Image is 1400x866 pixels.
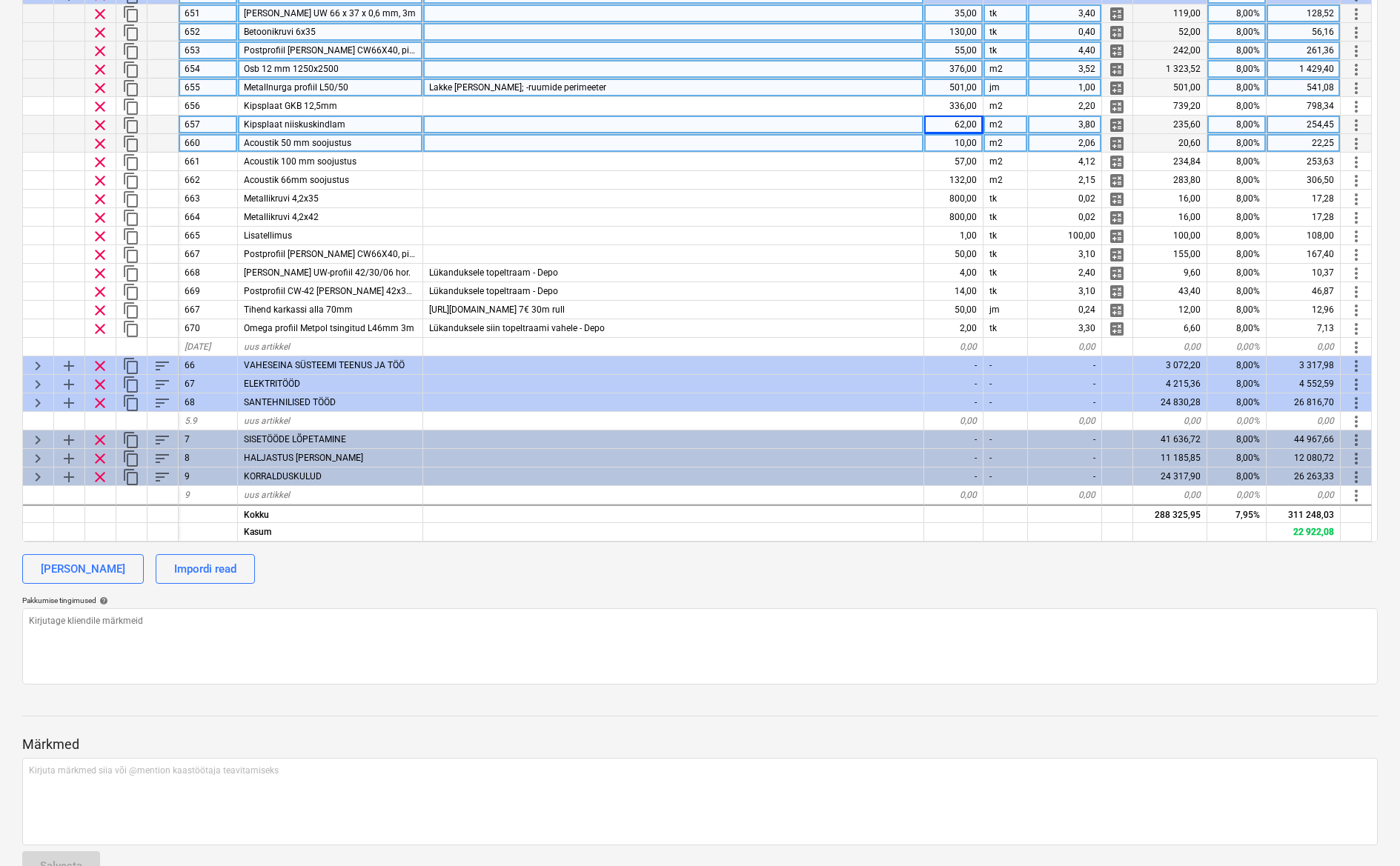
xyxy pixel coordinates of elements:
[179,208,238,227] div: 664
[179,97,238,116] div: 656
[1267,208,1341,227] div: 17,28
[1028,227,1102,245] div: 100,00
[924,375,983,393] div: -
[122,468,140,486] span: Dubleeri kategooriat
[60,357,78,375] span: Lisa reale alamkategooria
[122,24,140,41] span: Dubleeri rida
[1347,135,1365,153] span: Rohkem toiminguid
[122,116,140,134] span: Dubleeri rida
[1267,319,1341,338] div: 7,13
[1028,393,1102,412] div: -
[179,282,238,301] div: 669
[1133,486,1207,504] div: 0,00
[122,190,140,208] span: Dubleeri rida
[1108,209,1126,227] span: Halda rea detailset jaotust
[1133,467,1207,486] div: 24 317,90
[1133,319,1207,338] div: 6,60
[1108,61,1126,79] span: Halda rea detailset jaotust
[1133,79,1207,97] div: 501,00
[179,467,238,486] div: 9
[91,302,109,319] span: Eemalda rida
[1108,320,1126,338] span: Halda rea detailset jaotust
[179,41,238,60] div: 653
[1028,338,1102,356] div: 0,00
[179,356,238,375] div: 66
[1207,264,1267,282] div: 8,00%
[91,376,109,393] span: Eemalda rida
[1267,153,1341,171] div: 253,63
[122,79,140,97] span: Dubleeri rida
[1028,171,1102,190] div: 2,15
[924,41,983,60] div: 55,00
[1267,301,1341,319] div: 12,96
[122,42,140,60] span: Dubleeri rida
[1108,246,1126,264] span: Halda rea detailset jaotust
[1133,449,1207,467] div: 11 185,85
[122,376,140,393] span: Dubleeri kategooriat
[924,301,983,319] div: 50,00
[1207,227,1267,245] div: 8,00%
[983,356,1028,375] div: -
[1347,450,1365,467] span: Rohkem toiminguid
[1207,338,1267,356] div: 0,00%
[1267,4,1341,23] div: 128,52
[1133,171,1207,190] div: 283,80
[1347,42,1365,60] span: Rohkem toiminguid
[1347,116,1365,134] span: Rohkem toiminguid
[91,42,109,60] span: Eemalda rida
[1347,79,1365,97] span: Rohkem toiminguid
[1028,282,1102,301] div: 3,10
[983,375,1028,393] div: -
[1347,209,1365,227] span: Rohkem toiminguid
[1207,393,1267,412] div: 8,00%
[122,394,140,412] span: Dubleeri kategooriat
[179,227,238,245] div: 665
[1207,486,1267,504] div: 0,00%
[91,283,109,301] span: Eemalda rida
[238,504,423,523] div: Kokku
[1347,98,1365,116] span: Rohkem toiminguid
[924,97,983,116] div: 336,00
[153,468,171,486] span: Sorteeri read kategooriasiseselt
[1347,339,1365,356] span: Rohkem toiminguid
[122,227,140,245] span: Dubleeri rida
[1028,116,1102,134] div: 3,80
[1347,264,1365,282] span: Rohkem toiminguid
[91,61,109,79] span: Eemalda rida
[238,523,423,542] div: Kasum
[1267,116,1341,134] div: 254,45
[1267,356,1341,375] div: 3 317,98
[924,153,983,171] div: 57,00
[1347,302,1365,319] span: Rohkem toiminguid
[1207,467,1267,486] div: 8,00%
[91,357,109,375] span: Eemalda rida
[1207,430,1267,449] div: 8,00%
[60,431,78,449] span: Lisa reale alamkategooria
[983,282,1028,301] div: tk
[91,320,109,338] span: Eemalda rida
[1028,467,1102,486] div: -
[924,245,983,264] div: 50,00
[1028,153,1102,171] div: 4,12
[91,468,109,486] span: Eemalda rida
[179,79,238,97] div: 655
[1133,97,1207,116] div: 739,20
[1133,190,1207,208] div: 16,00
[1207,171,1267,190] div: 8,00%
[1267,338,1341,356] div: 0,00
[91,394,109,412] span: Eemalda rida
[1133,356,1207,375] div: 3 072,20
[29,394,47,412] span: Laienda kategooriat
[91,172,109,190] span: Eemalda rida
[1133,301,1207,319] div: 12,00
[983,467,1028,486] div: -
[1028,208,1102,227] div: 0,02
[122,5,140,23] span: Dubleeri rida
[1267,430,1341,449] div: 44 967,66
[179,134,238,153] div: 660
[1267,375,1341,393] div: 4 552,59
[1347,246,1365,264] span: Rohkem toiminguid
[983,301,1028,319] div: jm
[924,116,983,134] div: 62,00
[1267,190,1341,208] div: 17,28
